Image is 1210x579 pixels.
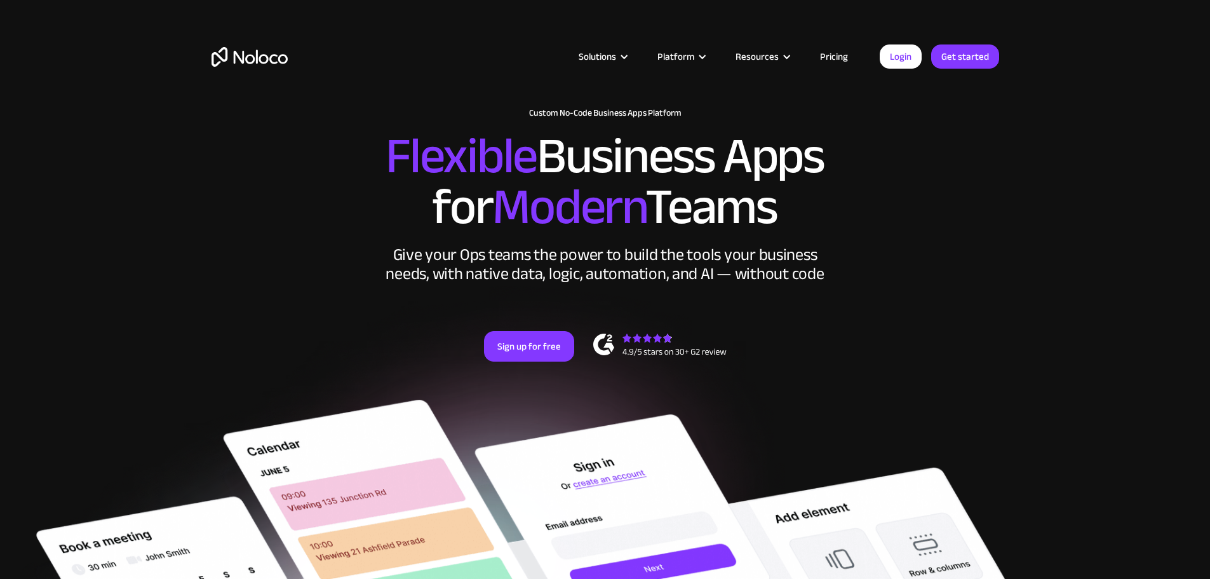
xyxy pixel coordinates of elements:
div: Give your Ops teams the power to build the tools your business needs, with native data, logic, au... [383,245,828,283]
div: Resources [720,48,804,65]
div: Solutions [579,48,616,65]
a: Pricing [804,48,864,65]
div: Resources [736,48,779,65]
a: Login [880,44,922,69]
a: home [212,47,288,67]
div: Platform [657,48,694,65]
a: Get started [931,44,999,69]
a: Sign up for free [484,331,574,362]
div: Platform [642,48,720,65]
span: Modern [492,160,645,254]
h2: Business Apps for Teams [212,131,999,233]
span: Flexible [386,109,537,203]
div: Solutions [563,48,642,65]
